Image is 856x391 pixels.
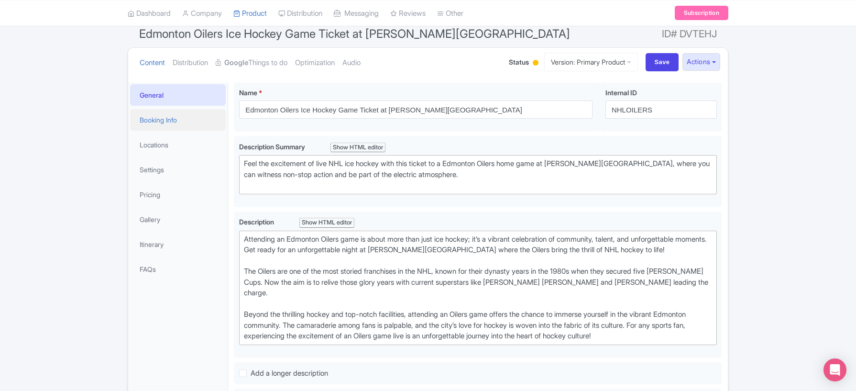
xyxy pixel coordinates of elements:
a: Subscription [675,6,728,20]
a: FAQs [130,258,226,280]
a: Itinerary [130,234,226,255]
div: Building [531,56,540,71]
button: Actions [682,53,720,71]
a: Audio [342,48,361,78]
a: Distribution [173,48,208,78]
span: Status [509,57,529,67]
span: Internal ID [605,89,637,97]
a: Optimization [295,48,335,78]
span: Add a longer description [251,369,328,378]
a: Content [140,48,165,78]
span: Name [239,89,257,97]
a: Gallery [130,209,226,230]
a: GoogleThings to do [216,48,287,78]
a: Version: Primary Product [544,53,638,71]
strong: Google [224,57,248,68]
div: Feel the excitement of live NHL ice hockey with this ticket to a Edmonton Oilers home game at [PE... [244,158,712,191]
span: ID# DVTEHJ [662,24,717,44]
a: Settings [130,159,226,180]
div: Show HTML editor [299,218,354,228]
div: Show HTML editor [330,143,385,153]
a: Pricing [130,184,226,205]
span: Description Summary [239,143,307,151]
a: General [130,84,226,106]
input: Save [646,53,679,71]
span: Edmonton Oilers Ice Hockey Game Ticket at [PERSON_NAME][GEOGRAPHIC_DATA] [139,27,570,41]
a: Locations [130,134,226,156]
div: Attending an Edmonton Oilers game is about more than just ice hockey; it’s a vibrant celebration ... [244,234,712,342]
span: Description [239,218,275,226]
a: Booking Info [130,109,226,131]
div: Open Intercom Messenger [823,358,846,381]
